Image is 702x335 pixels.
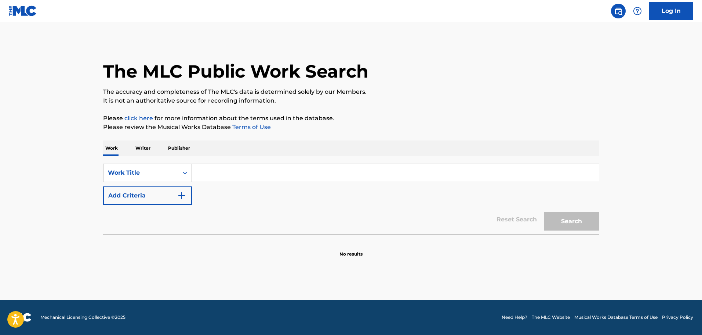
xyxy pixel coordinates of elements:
[614,7,623,15] img: search
[133,140,153,156] p: Writer
[9,313,32,322] img: logo
[9,6,37,16] img: MLC Logo
[124,115,153,122] a: click here
[103,114,599,123] p: Please for more information about the terms used in the database.
[103,123,599,132] p: Please review the Musical Works Database
[40,314,126,321] span: Mechanical Licensing Collective © 2025
[103,140,120,156] p: Work
[103,164,599,234] form: Search Form
[103,96,599,105] p: It is not an authoritative source for recording information.
[611,4,626,18] a: Public Search
[633,7,642,15] img: help
[103,186,192,205] button: Add Criteria
[166,140,192,156] p: Publisher
[502,314,527,321] a: Need Help?
[649,2,693,20] a: Log In
[103,60,368,82] h1: The MLC Public Work Search
[662,314,693,321] a: Privacy Policy
[103,88,599,96] p: The accuracy and completeness of The MLC's data is determined solely by our Members.
[574,314,658,321] a: Musical Works Database Terms of Use
[177,191,186,200] img: 9d2ae6d4665cec9f34b9.svg
[108,168,174,177] div: Work Title
[231,124,271,131] a: Terms of Use
[532,314,570,321] a: The MLC Website
[339,242,363,257] p: No results
[630,4,645,18] div: Help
